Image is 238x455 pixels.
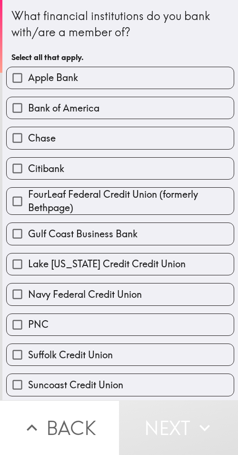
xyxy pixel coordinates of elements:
[28,318,49,331] span: PNC
[28,227,138,241] span: Gulf Coast Business Bank
[28,131,56,145] span: Chase
[28,101,99,115] span: Bank of America
[7,314,234,335] button: PNC
[7,67,234,89] button: Apple Bank
[28,378,123,392] span: Suncoast Credit Union
[119,400,238,455] button: Next
[7,223,234,244] button: Gulf Coast Business Bank
[7,97,234,119] button: Bank of America
[28,288,142,301] span: Navy Federal Credit Union
[7,344,234,365] button: Suffolk Credit Union
[28,257,186,271] span: Lake [US_STATE] Credit Credit Union
[28,71,78,84] span: Apple Bank
[11,8,229,40] div: What financial institutions do you bank with/are a member of?
[28,188,234,214] span: FourLeaf Federal Credit Union (formerly Bethpage)
[28,162,64,175] span: Citibank
[11,52,229,62] h6: Select all that apply.
[7,158,234,179] button: Citibank
[7,188,234,214] button: FourLeaf Federal Credit Union (formerly Bethpage)
[7,127,234,149] button: Chase
[7,374,234,395] button: Suncoast Credit Union
[7,253,234,275] button: Lake [US_STATE] Credit Credit Union
[28,348,113,362] span: Suffolk Credit Union
[7,283,234,305] button: Navy Federal Credit Union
